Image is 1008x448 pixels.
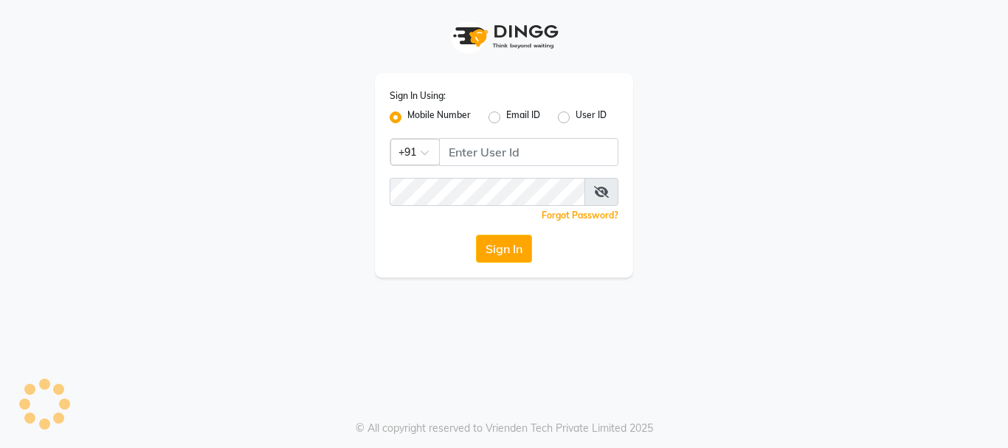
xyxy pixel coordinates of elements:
button: Sign In [476,235,532,263]
label: User ID [576,108,607,126]
input: Username [439,138,618,166]
label: Mobile Number [407,108,471,126]
a: Forgot Password? [542,210,618,221]
input: Username [390,178,585,206]
label: Sign In Using: [390,89,446,103]
label: Email ID [506,108,540,126]
img: logo1.svg [445,15,563,58]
